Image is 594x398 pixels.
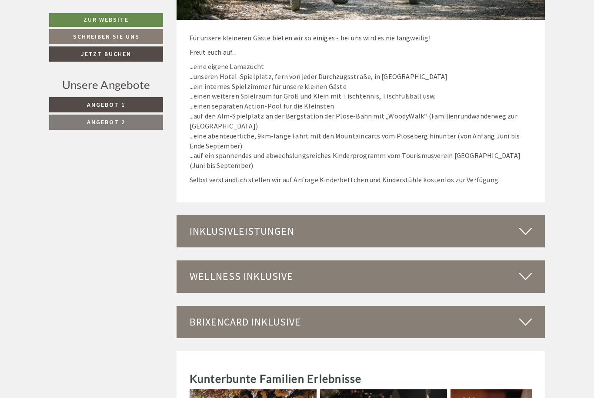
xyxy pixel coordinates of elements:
[49,13,163,27] a: Zur Website
[49,29,163,44] a: Schreiben Sie uns
[177,215,545,247] div: Inklusivleistungen
[190,33,532,43] p: Für unsere kleineren Gäste bieten wir so einiges - bei uns wird es nie langweilig!
[7,24,142,50] div: Guten Tag, wie können wir Ihnen helfen?
[155,7,187,22] div: [DATE]
[87,101,125,109] span: Angebot 1
[13,26,138,33] div: [GEOGRAPHIC_DATA]
[177,306,545,338] div: BrixenCard inklusive
[49,77,163,93] div: Unsere Angebote
[190,62,532,171] p: ...eine eigene Lamazucht ...unseren Hotel-Spielplatz, fern von jeder Durchzugsstraße, in [GEOGRAP...
[190,47,532,57] p: Freut euch auf...
[87,118,125,126] span: Angebot 2
[290,229,343,244] button: Senden
[13,43,138,49] small: 11:38
[190,175,532,185] p: Selbstverständlich stellen wir auf Anfrage Kinderbettchen und Kinderstühle kostenlos zur Verfügung.
[190,373,532,385] h2: Kunterbunte Familien Erlebnisse
[177,260,545,293] div: Wellness inklusive
[49,46,163,62] a: Jetzt buchen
